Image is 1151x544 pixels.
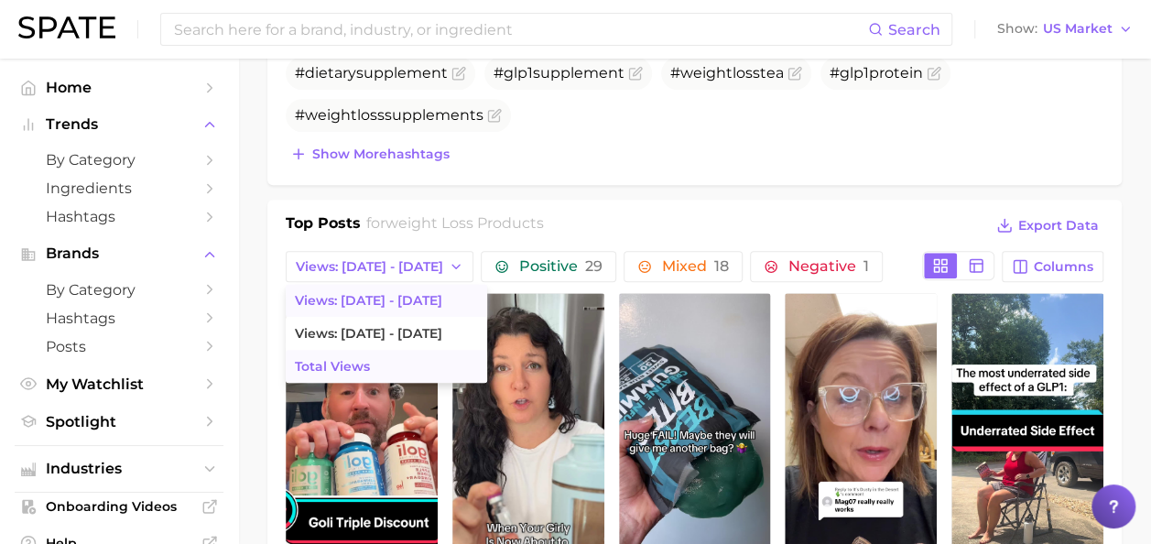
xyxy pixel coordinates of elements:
[15,174,223,202] a: Ingredients
[1018,218,1099,234] span: Export Data
[788,259,869,274] span: Negative
[15,455,223,483] button: Industries
[15,493,223,520] a: Onboarding Videos
[46,245,192,262] span: Brands
[312,147,450,162] span: Show more hashtags
[15,332,223,361] a: Posts
[1034,259,1093,275] span: Columns
[46,310,192,327] span: Hashtags
[295,359,370,375] span: Total Views
[46,461,192,477] span: Industries
[286,284,487,383] ul: Views: [DATE] - [DATE]
[888,21,940,38] span: Search
[296,259,443,275] span: Views: [DATE] - [DATE]
[670,64,784,82] span: # tea
[15,73,223,102] a: Home
[286,212,361,240] h1: Top Posts
[46,281,192,299] span: by Category
[863,257,869,275] span: 1
[927,66,941,81] button: Flag as miscategorized or irrelevant
[714,257,729,275] span: 18
[1043,24,1113,34] span: US Market
[15,304,223,332] a: Hashtags
[992,212,1103,238] button: Export Data
[46,79,192,96] span: Home
[295,326,442,342] span: Views: [DATE] - [DATE]
[46,151,192,169] span: by Category
[357,106,385,124] span: loss
[46,498,192,515] span: Onboarding Videos
[997,24,1037,34] span: Show
[487,108,502,123] button: Flag as miscategorized or irrelevant
[733,64,760,82] span: loss
[519,259,603,274] span: Positive
[18,16,115,38] img: SPATE
[993,17,1137,41] button: ShowUS Market
[46,116,192,133] span: Trends
[451,66,466,81] button: Flag as miscategorized or irrelevant
[15,202,223,231] a: Hashtags
[46,338,192,355] span: Posts
[585,257,603,275] span: 29
[295,64,448,82] span: #dietarysupplement
[494,64,624,82] span: #glp1supplement
[366,212,544,240] h2: for
[172,14,868,45] input: Search here for a brand, industry, or ingredient
[15,408,223,436] a: Spotlight
[787,66,802,81] button: Flag as miscategorized or irrelevant
[830,64,923,82] span: #glp1protein
[15,276,223,304] a: by Category
[1002,251,1103,282] button: Columns
[662,259,729,274] span: Mixed
[628,66,643,81] button: Flag as miscategorized or irrelevant
[286,251,473,282] button: Views: [DATE] - [DATE]
[305,106,357,124] span: weight
[15,111,223,138] button: Trends
[15,146,223,174] a: by Category
[46,208,192,225] span: Hashtags
[295,106,483,124] span: # supplements
[46,375,192,393] span: My Watchlist
[15,240,223,267] button: Brands
[385,214,544,232] span: weight loss products
[46,413,192,430] span: Spotlight
[286,141,454,167] button: Show morehashtags
[295,293,442,309] span: Views: [DATE] - [DATE]
[46,180,192,197] span: Ingredients
[15,370,223,398] a: My Watchlist
[680,64,733,82] span: weight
